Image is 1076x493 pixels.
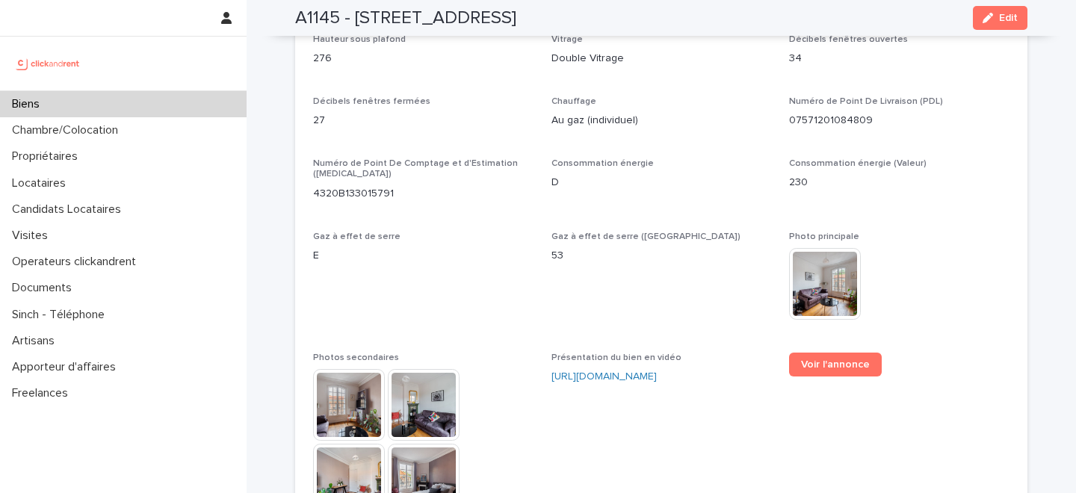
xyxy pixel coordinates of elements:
[6,123,130,137] p: Chambre/Colocation
[551,248,772,264] p: 53
[6,202,133,217] p: Candidats Locataires
[6,97,52,111] p: Biens
[313,353,399,362] span: Photos secondaires
[295,7,516,29] h2: A1145 - [STREET_ADDRESS]
[551,35,583,44] span: Vitrage
[789,51,1009,66] p: 34
[551,113,772,128] p: Au gaz (individuel)
[12,49,84,78] img: UCB0brd3T0yccxBKYDjQ
[313,248,534,264] p: E
[6,308,117,322] p: Sinch - Téléphone
[6,255,148,269] p: Operateurs clickandrent
[6,334,67,348] p: Artisans
[789,353,882,376] a: Voir l'annonce
[789,97,943,106] span: Numéro de Point De Livraison (PDL)
[551,159,654,168] span: Consommation énergie
[551,371,657,382] a: [URL][DOMAIN_NAME]
[313,113,534,128] p: 27
[789,232,859,241] span: Photo principale
[313,35,406,44] span: Hauteur sous plafond
[6,281,84,295] p: Documents
[551,353,681,362] span: Présentation du bien en vidéo
[801,359,870,370] span: Voir l'annonce
[551,175,772,190] p: D
[551,51,772,66] p: Double Vitrage
[6,149,90,164] p: Propriétaires
[789,35,908,44] span: Décibels fenêtres ouvertes
[313,159,518,179] span: Numéro de Point De Comptage et d'Estimation ([MEDICAL_DATA])
[551,232,740,241] span: Gaz à effet de serre ([GEOGRAPHIC_DATA])
[313,51,534,66] p: 276
[999,13,1018,23] span: Edit
[551,97,596,106] span: Chauffage
[313,232,401,241] span: Gaz à effet de serre
[313,186,534,202] p: 4320B133015791
[789,175,1009,190] p: 230
[6,229,60,243] p: Visites
[789,159,927,168] span: Consommation énergie (Valeur)
[6,360,128,374] p: Apporteur d'affaires
[313,97,430,106] span: Décibels fenêtres fermées
[973,6,1027,30] button: Edit
[6,386,80,400] p: Freelances
[789,113,1009,128] p: 07571201084809
[6,176,78,190] p: Locataires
